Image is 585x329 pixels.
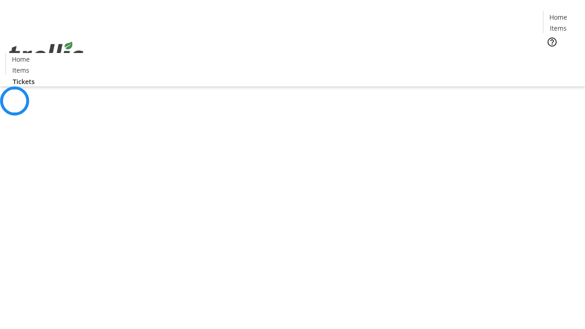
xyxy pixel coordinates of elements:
img: Orient E2E Organization 0gVn3KdbAw's Logo [5,32,87,77]
a: Tickets [543,53,580,63]
a: Home [543,12,573,22]
span: Tickets [550,53,572,63]
a: Items [543,23,573,33]
span: Home [549,12,567,22]
span: Tickets [13,77,35,86]
span: Items [550,23,567,33]
a: Home [6,54,35,64]
a: Items [6,65,35,75]
button: Help [543,33,561,51]
a: Tickets [5,77,42,86]
span: Home [12,54,30,64]
span: Items [12,65,29,75]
